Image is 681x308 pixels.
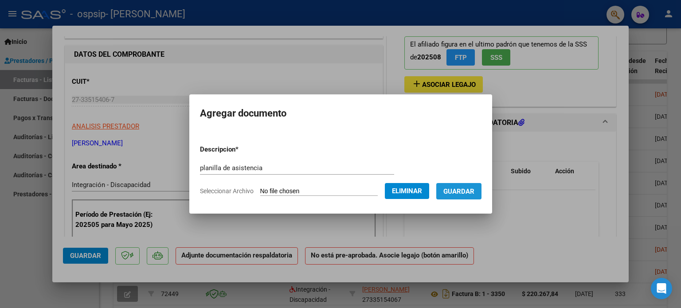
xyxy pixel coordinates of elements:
[392,187,422,195] span: Eliminar
[385,183,429,199] button: Eliminar
[436,183,481,199] button: Guardar
[443,187,474,195] span: Guardar
[651,278,672,299] div: Open Intercom Messenger
[200,105,481,122] h2: Agregar documento
[200,187,254,195] span: Seleccionar Archivo
[200,144,285,155] p: Descripcion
